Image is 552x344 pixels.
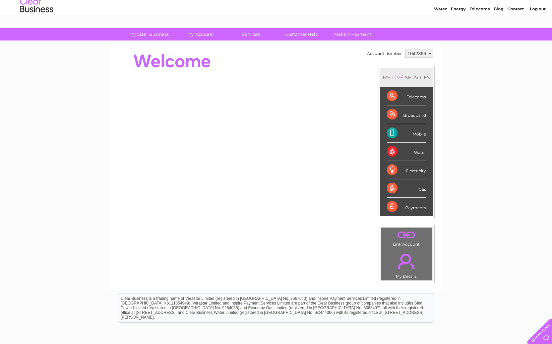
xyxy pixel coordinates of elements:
a: Contact [507,28,524,33]
div: Water [387,143,426,161]
a: My Account [172,28,228,40]
div: Mobile [387,124,426,143]
div: LIVE [391,74,405,81]
a: 0333 014 3131 [426,3,472,12]
a: Log out [530,28,546,33]
div: Payments [387,198,426,216]
div: Gas [387,179,426,198]
td: My Details [380,248,432,281]
div: MY SERVICES [380,68,433,87]
div: Electricity [387,161,426,179]
a: . [382,229,430,241]
div: Telecoms [387,87,426,105]
a: Customer Help [274,28,329,40]
a: Blog [494,28,503,33]
td: Account number [365,48,404,59]
td: Link Account [380,227,432,248]
div: Clear Business is a trading name of Verastar Limited (registered in [GEOGRAPHIC_DATA] No. 3667643... [118,4,435,32]
div: Broadband [387,105,426,124]
a: Telecoms [470,28,490,33]
a: Water [434,28,447,33]
a: Services [223,28,279,40]
img: logo.png [19,17,54,38]
a: Energy [451,28,466,33]
a: Make A Payment [325,28,380,40]
a: My Clear Business [121,28,177,40]
a: . [382,250,430,273]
